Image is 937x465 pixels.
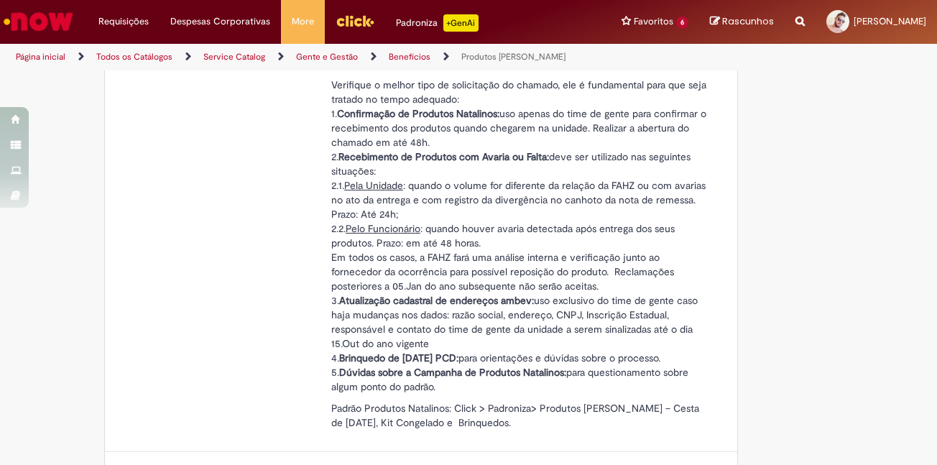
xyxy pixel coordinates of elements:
[1,7,75,36] img: ServiceNow
[170,14,270,29] span: Despesas Corporativas
[331,351,660,364] span: 4. para orientações e dúvidas sobre o processo.
[331,366,688,393] span: 5. para questionamento sobre algum ponto do padrão.
[634,14,673,29] span: Favoritos
[331,294,698,350] span: 3. uso exclusivo do time de gente caso haja mudanças nos dados: razão social, endereço, CNPJ, Ins...
[339,366,566,379] strong: Dúvidas sobre a Campanha de Produtos Natalinos:
[11,44,614,70] ul: Trilhas de página
[396,14,479,32] div: Padroniza
[331,150,691,178] span: 2. deve ser utilizado nas seguintes situações:
[338,150,549,163] strong: Recebimento de Produtos com Avaria ou Falta:
[16,51,65,63] a: Página inicial
[331,402,699,429] span: Padrão Produtos Natalinos: Click > Padroniza> Produtos [PERSON_NAME] – Cesta de [DATE], Kit Conge...
[331,107,706,149] span: 1. uso apenas do time de gente para confirmar o recebimento dos produtos quando chegarem na unida...
[461,51,566,63] a: Produtos [PERSON_NAME]
[722,14,774,28] span: Rascunhos
[346,222,420,235] span: Pelo Funcionário
[443,14,479,32] p: +GenAi
[331,78,706,106] span: Verifique o melhor tipo de solicitação do chamado, ele é fundamental para que seja tratado no tem...
[854,15,926,27] span: [PERSON_NAME]
[331,179,706,221] span: 2.1. : quando o volume for diferente da relação da FAHZ ou com avarias no ato da entrega e com re...
[389,51,430,63] a: Benefícios
[96,51,172,63] a: Todos os Catálogos
[336,10,374,32] img: click_logo_yellow_360x200.png
[331,251,674,293] span: Em todos os casos, a FAHZ fará uma análise interna e verificação junto ao fornecedor da ocorrênci...
[339,294,534,307] strong: Atualização cadastral de endereços ambev:
[296,51,358,63] a: Gente e Gestão
[344,179,403,192] span: Pela Unidade
[710,15,774,29] a: Rascunhos
[203,51,265,63] a: Service Catalog
[339,351,458,364] strong: Brinquedo de [DATE] PCD:
[676,17,688,29] span: 6
[331,222,675,249] span: 2.2. : quando houver avaria detectada após entrega dos seus produtos. Prazo: em até 48 horas.
[98,14,149,29] span: Requisições
[337,107,499,120] strong: Confirmação de Produtos Natalinos:
[292,14,314,29] span: More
